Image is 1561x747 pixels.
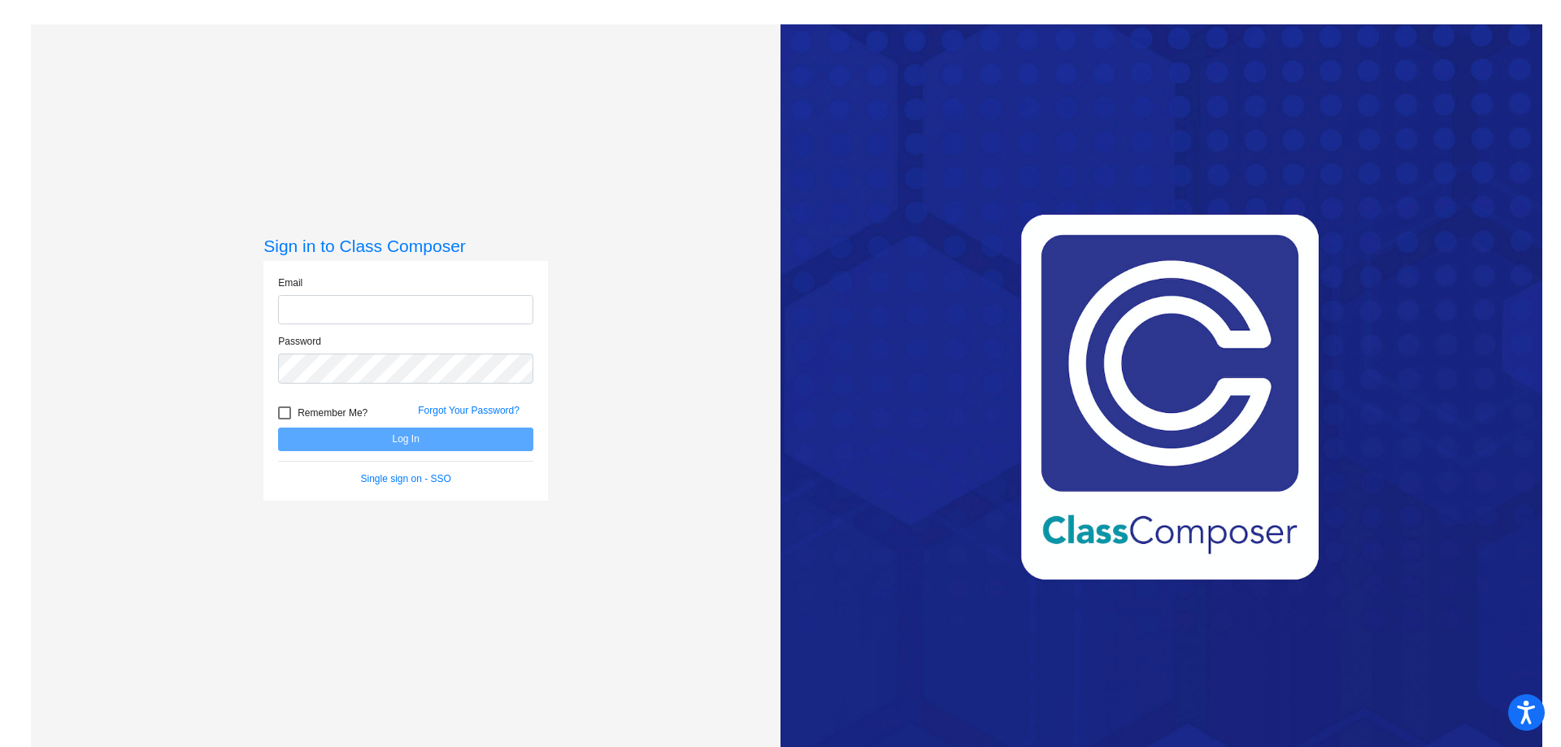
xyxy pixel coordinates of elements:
a: Single sign on - SSO [361,473,451,484]
a: Forgot Your Password? [418,405,520,416]
span: Remember Me? [298,403,367,423]
label: Email [278,276,302,290]
h3: Sign in to Class Composer [263,236,548,256]
label: Password [278,334,321,349]
button: Log In [278,428,533,451]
